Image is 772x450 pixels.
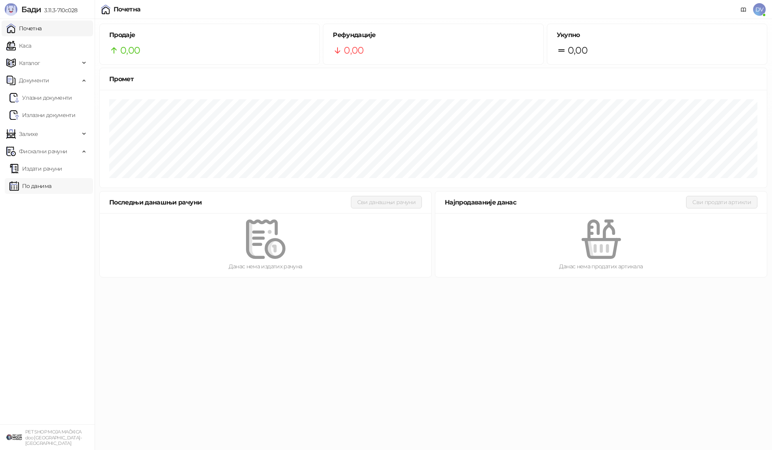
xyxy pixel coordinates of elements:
span: DV [753,3,766,16]
div: Последњи данашњи рачуни [109,197,351,207]
h5: Продаје [109,30,310,40]
a: Каса [6,38,31,54]
div: Данас нема издатих рачуна [112,262,419,271]
h5: Рефундације [333,30,533,40]
span: 0,00 [120,43,140,58]
span: Каталог [19,55,40,71]
div: Данас нема продатих артикала [448,262,754,271]
span: Документи [19,73,49,88]
a: Излазни документи [9,107,75,123]
a: Документација [737,3,750,16]
a: Почетна [6,20,42,36]
img: Logo [5,3,17,16]
span: Бади [21,5,41,14]
h5: Укупно [557,30,757,40]
span: Залихе [19,126,38,142]
span: Фискални рачуни [19,143,67,159]
span: 0,00 [344,43,364,58]
button: Сви продати артикли [686,196,757,208]
div: Почетна [114,6,141,13]
span: 0,00 [568,43,587,58]
div: Промет [109,74,757,84]
small: PET SHOP MOJA MAČKICA doo [GEOGRAPHIC_DATA]-[GEOGRAPHIC_DATA] [25,429,82,446]
a: По данима [9,178,51,194]
button: Сви данашњи рачуни [351,196,422,208]
a: Издати рачуни [9,161,62,177]
a: Ulazni dokumentiУлазни документи [9,90,72,106]
div: Најпродаваније данас [445,197,686,207]
span: 3.11.3-710c028 [41,7,77,14]
img: 64x64-companyLogo-9f44b8df-f022-41eb-b7d6-300ad218de09.png [6,430,22,445]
